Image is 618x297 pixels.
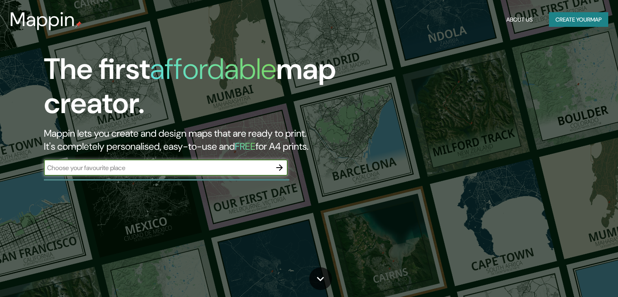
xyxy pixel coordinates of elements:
input: Choose your favourite place [44,163,271,173]
h5: FREE [235,140,256,153]
h3: Mappin [10,8,75,31]
h1: The first map creator. [44,52,353,127]
button: About Us [503,12,536,27]
img: mappin-pin [75,21,82,28]
button: Create yourmap [549,12,608,27]
h2: Mappin lets you create and design maps that are ready to print. It's completely personalised, eas... [44,127,353,153]
h1: affordable [150,50,276,88]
